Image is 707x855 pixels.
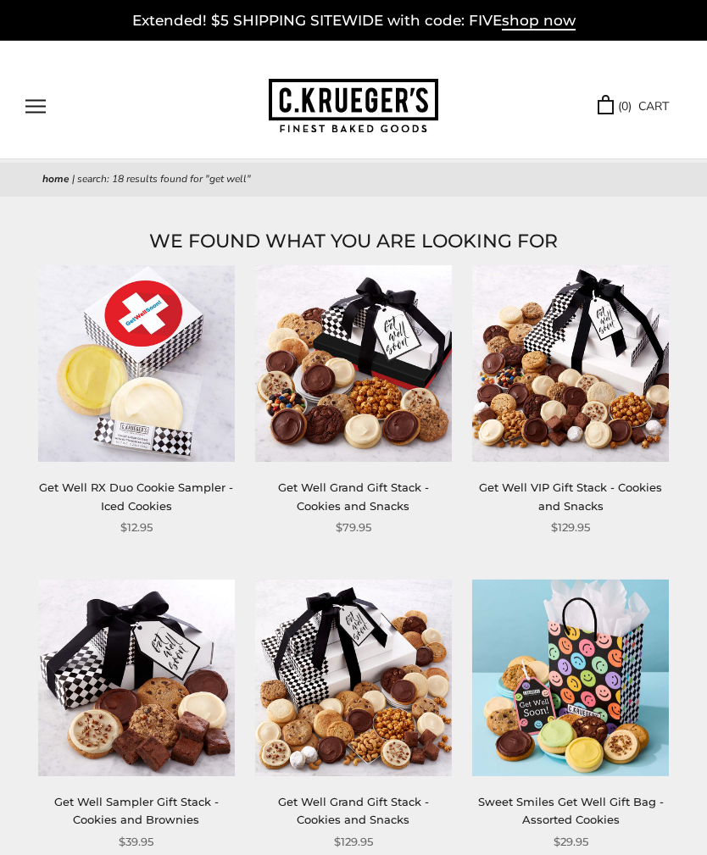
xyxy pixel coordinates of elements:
a: Get Well Sampler Gift Stack - Cookies and Brownies [54,795,219,826]
a: Home [42,172,70,186]
a: Sweet Smiles Get Well Gift Bag - Assorted Cookies [478,795,664,826]
span: Search: 18 results found for "Get well" [77,172,251,186]
img: Get Well Grand Gift Stack - Cookies and Snacks [255,580,452,776]
h1: WE FOUND WHAT YOU ARE LOOKING FOR [42,226,665,257]
span: | [72,172,75,186]
a: Get Well RX Duo Cookie Sampler - Iced Cookies [39,480,233,512]
img: C.KRUEGER'S [269,79,438,134]
span: $29.95 [554,833,588,851]
nav: breadcrumbs [42,171,665,188]
a: Get Well VIP Gift Stack - Cookies and Snacks [479,480,662,512]
span: $129.95 [551,519,590,536]
img: Get Well Grand Gift Stack - Cookies and Snacks [255,265,452,462]
a: Get Well Grand Gift Stack - Cookies and Snacks [278,480,429,512]
span: $79.95 [336,519,371,536]
span: $12.95 [120,519,153,536]
img: Get Well Sampler Gift Stack - Cookies and Brownies [38,580,235,776]
img: Get Well RX Duo Cookie Sampler - Iced Cookies [38,265,235,462]
a: Extended! $5 SHIPPING SITEWIDE with code: FIVEshop now [132,12,576,31]
span: shop now [502,12,576,31]
a: Get Well Grand Gift Stack - Cookies and Snacks [278,795,429,826]
img: Get Well VIP Gift Stack - Cookies and Snacks [472,265,669,462]
span: $39.95 [119,833,153,851]
span: $129.95 [334,833,373,851]
img: Sweet Smiles Get Well Gift Bag - Assorted Cookies [472,580,669,776]
button: Open navigation [25,99,46,114]
a: (0) CART [598,97,669,116]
